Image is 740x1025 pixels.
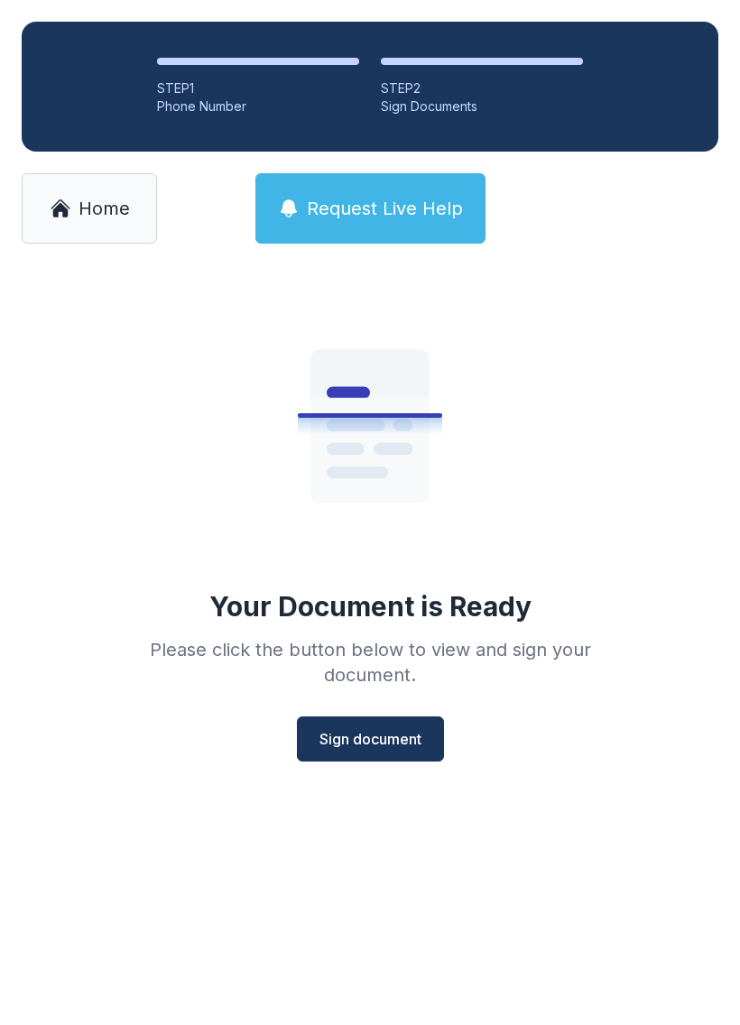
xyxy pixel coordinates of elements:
div: Phone Number [157,97,359,115]
span: Home [79,196,130,221]
span: Request Live Help [307,196,463,221]
div: Please click the button below to view and sign your document. [110,637,630,688]
div: Sign Documents [381,97,583,115]
div: STEP 1 [157,79,359,97]
div: Your Document is Ready [209,590,532,623]
span: Sign document [319,728,421,750]
div: STEP 2 [381,79,583,97]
